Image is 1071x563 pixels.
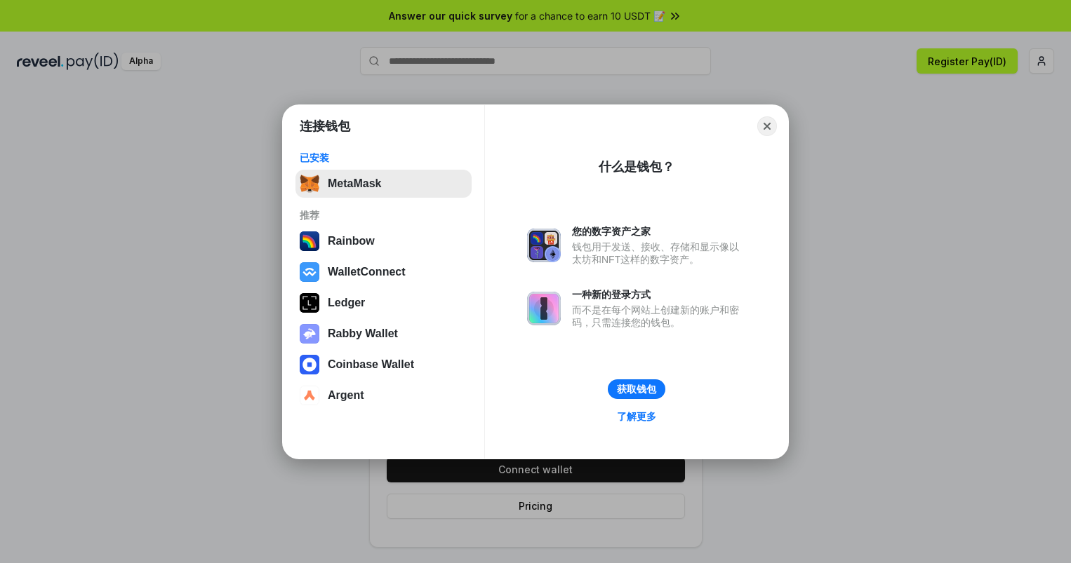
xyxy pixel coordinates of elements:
img: svg+xml,%3Csvg%20xmlns%3D%22http%3A%2F%2Fwww.w3.org%2F2000%2Fsvg%22%20fill%3D%22none%22%20viewBox... [527,292,561,325]
button: Rainbow [295,227,472,255]
button: Ledger [295,289,472,317]
div: 已安装 [300,151,467,164]
div: Rainbow [328,235,375,247]
button: Rabby Wallet [295,320,472,348]
div: MetaMask [328,177,381,190]
a: 了解更多 [608,407,665,426]
div: Coinbase Wallet [328,358,414,371]
div: 您的数字资产之家 [572,225,746,238]
button: MetaMask [295,170,472,198]
img: svg+xml,%3Csvg%20xmlns%3D%22http%3A%2F%2Fwww.w3.org%2F2000%2Fsvg%22%20width%3D%2228%22%20height%3... [300,293,319,313]
button: Close [757,116,777,136]
img: svg+xml,%3Csvg%20width%3D%2228%22%20height%3D%2228%22%20viewBox%3D%220%200%2028%2028%22%20fill%3D... [300,355,319,374]
img: svg+xml,%3Csvg%20width%3D%22120%22%20height%3D%22120%22%20viewBox%3D%220%200%20120%20120%22%20fil... [300,231,319,251]
img: svg+xml,%3Csvg%20xmlns%3D%22http%3A%2F%2Fwww.w3.org%2F2000%2Fsvg%22%20fill%3D%22none%22%20viewBox... [300,324,319,344]
button: 获取钱包 [608,379,665,399]
button: Argent [295,381,472,409]
button: WalletConnect [295,258,472,286]
div: 钱包用于发送、接收、存储和显示像以太坊和NFT这样的数字资产。 [572,240,746,266]
div: 推荐 [300,209,467,222]
div: 获取钱包 [617,383,656,395]
h1: 连接钱包 [300,118,350,135]
button: Coinbase Wallet [295,351,472,379]
div: 了解更多 [617,410,656,423]
div: Argent [328,389,364,402]
div: Ledger [328,297,365,309]
img: svg+xml,%3Csvg%20width%3D%2228%22%20height%3D%2228%22%20viewBox%3D%220%200%2028%2028%22%20fill%3D... [300,386,319,405]
div: 一种新的登录方式 [572,288,746,301]
div: 什么是钱包？ [599,158,674,175]
div: 而不是在每个网站上创建新的账户和密码，只需连接您的钱包。 [572,304,746,329]
div: WalletConnect [328,266,406,278]
div: Rabby Wallet [328,327,398,340]
img: svg+xml,%3Csvg%20width%3D%2228%22%20height%3D%2228%22%20viewBox%3D%220%200%2028%2028%22%20fill%3D... [300,262,319,282]
img: svg+xml,%3Csvg%20xmlns%3D%22http%3A%2F%2Fwww.w3.org%2F2000%2Fsvg%22%20fill%3D%22none%22%20viewBox... [527,229,561,262]
img: svg+xml,%3Csvg%20fill%3D%22none%22%20height%3D%2233%22%20viewBox%3D%220%200%2035%2033%22%20width%... [300,174,319,194]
